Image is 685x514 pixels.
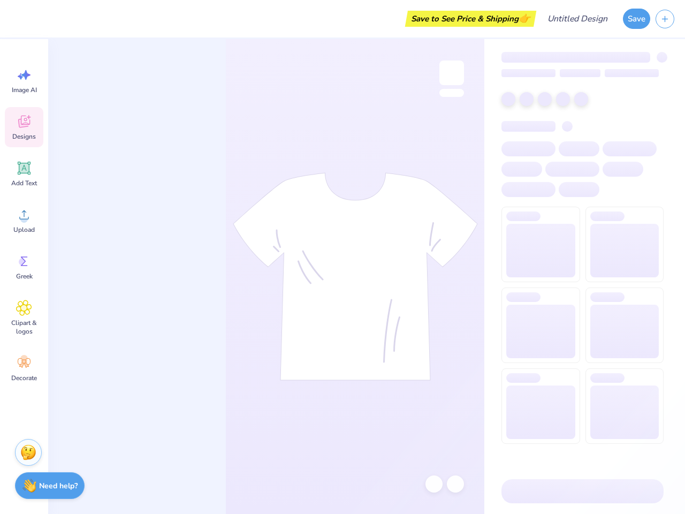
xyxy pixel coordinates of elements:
[11,179,37,187] span: Add Text
[408,11,534,27] div: Save to See Price & Shipping
[39,481,78,491] strong: Need help?
[13,225,35,234] span: Upload
[539,8,618,29] input: Untitled Design
[11,374,37,382] span: Decorate
[519,12,530,25] span: 👉
[16,272,33,281] span: Greek
[12,132,36,141] span: Designs
[233,172,478,381] img: tee-skeleton.svg
[12,86,37,94] span: Image AI
[623,9,650,29] button: Save
[6,319,42,336] span: Clipart & logos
